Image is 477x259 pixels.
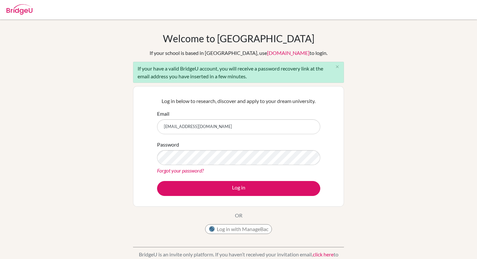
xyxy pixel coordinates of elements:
button: Log in with ManageBac [205,224,272,234]
a: Forgot your password? [157,167,204,174]
p: OR [235,212,242,219]
img: Bridge-U [6,4,32,15]
label: Password [157,141,179,149]
button: Close [331,62,344,72]
label: Email [157,110,169,118]
button: Log in [157,181,320,196]
a: click here [313,251,334,257]
div: If your school is based in [GEOGRAPHIC_DATA], use to login. [150,49,327,57]
h1: Welcome to [GEOGRAPHIC_DATA] [163,32,314,44]
a: [DOMAIN_NAME] [267,50,310,56]
div: If your have a valid BridgeU account, you will receive a password recovery link at the email addr... [133,62,344,83]
i: close [335,64,340,69]
p: Log in below to research, discover and apply to your dream university. [157,97,320,105]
